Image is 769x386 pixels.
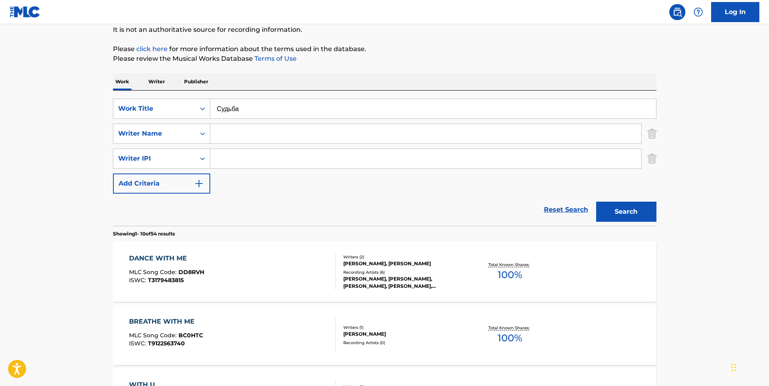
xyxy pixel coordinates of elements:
div: Help [690,4,706,20]
div: Recording Artists ( 0 ) [343,340,465,346]
span: T9122563740 [148,340,185,347]
div: [PERSON_NAME], [PERSON_NAME] [343,260,465,267]
p: Publisher [182,73,211,90]
img: search [673,7,682,17]
button: Add Criteria [113,173,210,194]
p: Please for more information about the terms used in the database. [113,44,656,54]
p: Work [113,73,131,90]
div: Writers ( 1 ) [343,324,465,330]
p: Showing 1 - 10 of 54 results [113,230,175,237]
img: help [693,7,703,17]
span: T3179483815 [148,277,184,284]
button: Search [596,202,656,222]
a: click here [136,45,168,53]
img: 9d2ae6d4665cec9f34b9.svg [194,179,204,188]
span: ISWC : [129,340,148,347]
div: Writer Name [118,129,191,138]
p: Writer [146,73,167,90]
div: Writer IPI [118,154,191,163]
div: BREATHE WITH ME [129,317,203,326]
div: [PERSON_NAME], [PERSON_NAME], [PERSON_NAME], [PERSON_NAME], [PERSON_NAME] [343,275,465,290]
img: Delete Criterion [648,124,656,144]
p: Please review the Musical Works Database [113,54,656,64]
a: Log In [711,2,759,22]
img: Delete Criterion [648,149,656,169]
span: 100 % [498,268,522,282]
img: MLC Logo [10,6,41,18]
span: MLC Song Code : [129,332,178,339]
span: BC0HTC [178,332,203,339]
span: ISWC : [129,277,148,284]
a: Terms of Use [253,55,297,62]
a: Reset Search [540,201,592,219]
p: It is not an authoritative source for recording information. [113,25,656,35]
iframe: Chat Widget [729,347,769,386]
div: Recording Artists ( 6 ) [343,269,465,275]
p: Total Known Shares: [488,325,531,331]
div: Work Title [118,104,191,114]
span: DD8RVH [178,268,204,276]
div: DANCE WITH ME [129,254,204,263]
span: MLC Song Code : [129,268,178,276]
a: Public Search [669,4,685,20]
p: Total Known Shares: [488,262,531,268]
span: 100 % [498,331,522,345]
div: Drag [731,355,736,380]
div: [PERSON_NAME] [343,330,465,338]
form: Search Form [113,99,656,226]
div: Writers ( 2 ) [343,254,465,260]
a: BREATHE WITH MEMLC Song Code:BC0HTCISWC:T9122563740Writers (1)[PERSON_NAME]Recording Artists (0)T... [113,305,656,365]
a: DANCE WITH MEMLC Song Code:DD8RVHISWC:T3179483815Writers (2)[PERSON_NAME], [PERSON_NAME]Recording... [113,242,656,302]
